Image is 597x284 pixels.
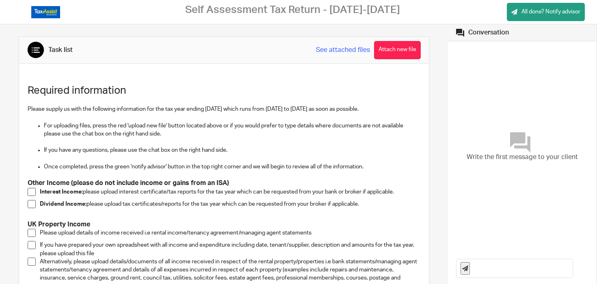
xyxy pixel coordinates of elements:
[467,153,578,162] span: Write the first message to your client
[374,41,421,59] button: Attach new file
[28,221,90,228] strong: UK Property Income
[48,46,73,54] div: Task list
[44,163,420,171] p: Once completed, press the green 'notify advisor' button in the top right corner and we will begin...
[40,189,83,195] strong: Interest Income:
[521,8,580,16] span: All done? Notify advisor
[40,241,420,258] p: If you have prepared your own spreadsheet with all income and expenditure including date, tenant/...
[28,84,420,97] h1: Required information
[185,4,400,16] h2: Self Assessment Tax Return - [DATE]-[DATE]
[40,200,420,208] p: please upload tax certificates/reports for the tax year which can be requested from your broker i...
[28,180,229,186] strong: Other Income (please do not include income or gains from an ISA)
[316,45,370,55] a: See attached files
[468,28,509,37] div: Conversation
[507,3,585,21] a: All done? Notify advisor
[44,122,420,138] p: For uploading files, press the red 'upload new file' button located above or if you would prefer ...
[31,6,60,18] img: Logo_TaxAssistAccountants_FullColour_RGB.png
[40,201,87,207] strong: Dividend Income:
[40,188,420,196] p: please upload interest certificate/tax reports for the tax year which can be requested from your ...
[40,229,420,237] p: Please upload details of income received i.e rental income/tenancy agreement/managing agent state...
[28,105,420,113] p: Please supply us with the following information for the tax year ending [DATE] which runs from [D...
[44,146,420,154] p: If you have any questions, please use the chat box on the right hand side.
